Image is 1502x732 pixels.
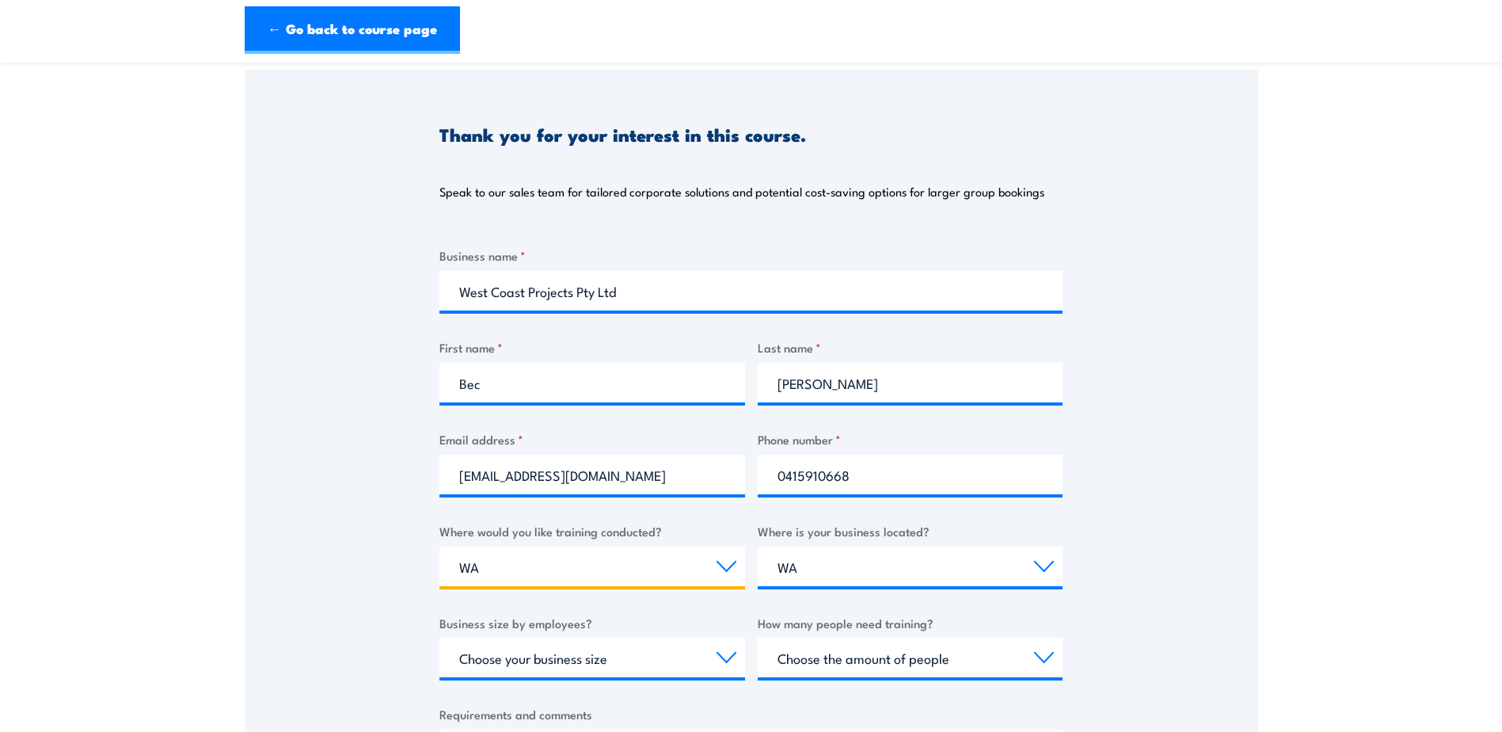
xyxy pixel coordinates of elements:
[758,430,1063,448] label: Phone number
[245,6,460,54] a: ← Go back to course page
[758,522,1063,540] label: Where is your business located?
[439,522,745,540] label: Where would you like training conducted?
[758,614,1063,632] label: How many people need training?
[439,430,745,448] label: Email address
[439,125,806,143] h3: Thank you for your interest in this course.
[439,338,745,356] label: First name
[439,184,1044,200] p: Speak to our sales team for tailored corporate solutions and potential cost-saving options for la...
[439,705,1063,723] label: Requirements and comments
[439,246,1063,265] label: Business name
[439,614,745,632] label: Business size by employees?
[758,338,1063,356] label: Last name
